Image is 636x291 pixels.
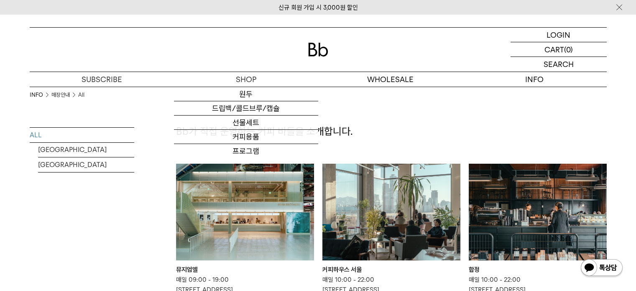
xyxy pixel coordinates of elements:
a: 드립백/콜드브루/캡슐 [174,101,318,116]
a: 매장안내 [51,91,70,99]
p: INFO [462,72,607,87]
img: 뮤지엄엘 [176,164,314,260]
p: LOGIN [547,28,570,42]
div: 커피하우스 서울 [322,265,460,275]
a: 선물세트 [174,116,318,130]
a: ALL [30,128,134,142]
a: CART (0) [511,42,607,57]
a: LOGIN [511,28,607,42]
a: [GEOGRAPHIC_DATA] [38,142,134,157]
a: 프로그램 [174,144,318,158]
li: INFO [30,91,51,99]
a: SUBSCRIBE [30,72,174,87]
img: 로고 [308,43,328,57]
p: Bb가 직접 운영하는 커피 바들을 소개합니다. [176,124,607,139]
a: 신규 회원 가입 시 3,000원 할인 [278,4,358,11]
p: (0) [564,42,573,57]
div: 합정 [469,265,607,275]
a: 원두 [174,87,318,101]
p: CART [544,42,564,57]
img: 합정 [469,164,607,260]
a: All [78,91,84,99]
p: SEARCH [544,57,574,72]
img: 카카오톡 채널 1:1 채팅 버튼 [580,258,623,278]
img: 커피하우스 서울 [322,164,460,260]
p: WHOLESALE [318,72,462,87]
a: 커피용품 [174,130,318,144]
div: 뮤지엄엘 [176,265,314,275]
a: SHOP [174,72,318,87]
a: [GEOGRAPHIC_DATA] [38,157,134,172]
